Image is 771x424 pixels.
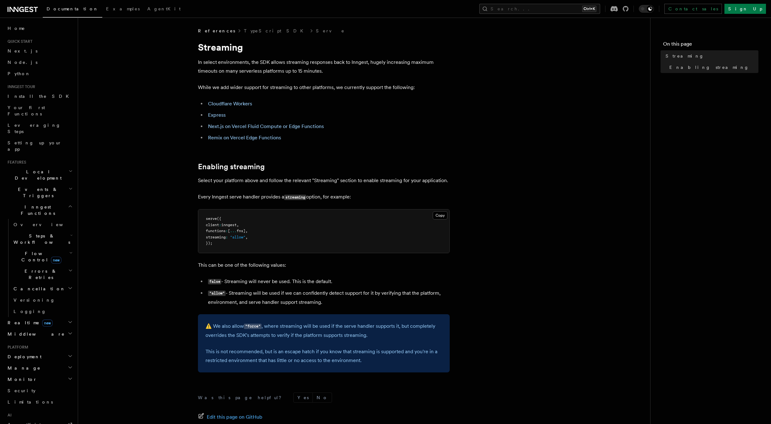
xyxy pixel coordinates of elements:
[5,351,74,362] button: Deployment
[5,166,74,184] button: Local Development
[8,123,61,134] span: Leveraging Steps
[5,396,74,408] a: Limitations
[5,84,35,89] span: Inngest tour
[14,309,46,314] span: Logging
[8,140,62,152] span: Setting up your app
[11,265,74,283] button: Errors & Retries
[5,317,74,328] button: Realtimenew
[5,23,74,34] a: Home
[198,58,450,75] p: In select environments, the SDK allows streaming responses back to Inngest, hugely increasing max...
[5,354,42,360] span: Deployment
[51,257,61,264] span: new
[198,261,450,270] p: This can be one of the following values:
[5,39,32,44] span: Quick start
[205,347,442,365] p: This is not recommended, but is an escape hatch if you know that streaming is supported and you'r...
[11,283,74,294] button: Cancellation
[5,45,74,57] a: Next.js
[5,68,74,79] a: Python
[208,123,324,129] a: Next.js on Vercel Fluid Compute or Edge Functions
[5,184,74,201] button: Events & Triggers
[11,230,74,248] button: Steps & Workflows
[228,229,230,233] span: [
[11,294,74,306] a: Versioning
[5,413,12,418] span: AI
[5,362,74,374] button: Manage
[5,385,74,396] a: Security
[198,28,235,34] span: References
[8,399,53,404] span: Limitations
[5,169,69,181] span: Local Development
[198,394,286,401] p: Was this page helpful?
[639,5,654,13] button: Toggle dark mode
[208,291,226,296] code: "allow"
[5,186,69,199] span: Events & Triggers
[5,376,37,382] span: Monitor
[5,331,65,337] span: Middleware
[208,135,281,141] a: Remix on Vercel Edge Functions
[313,393,332,402] button: No
[5,160,26,165] span: Features
[284,195,306,200] code: streaming
[663,40,758,50] h4: On this page
[208,279,221,284] code: false
[217,216,221,221] span: ({
[5,91,74,102] a: Install the SDK
[43,2,102,18] a: Documentation
[198,192,450,202] p: Every Inngest serve handler provides a option, for example:
[106,6,140,11] span: Examples
[11,306,74,317] a: Logging
[245,229,248,233] span: ,
[316,28,345,34] a: Serve
[11,219,74,230] a: Overview
[5,365,41,371] span: Manage
[294,393,312,402] button: Yes
[11,233,70,245] span: Steps & Workflows
[5,201,74,219] button: Inngest Functions
[5,137,74,155] a: Setting up your app
[226,235,228,239] span: :
[226,229,228,233] span: :
[198,42,450,53] h1: Streaming
[206,277,450,286] li: - Streaming will never be used. This is the default.
[8,48,37,53] span: Next.js
[5,204,68,216] span: Inngest Functions
[147,6,181,11] span: AgentKit
[582,6,596,12] kbd: Ctrl+K
[5,102,74,120] a: Your first Functions
[5,328,74,340] button: Middleware
[11,248,74,265] button: Flow Controlnew
[198,83,450,92] p: While we add wider support for streaming to other platforms, we currently support the following:
[208,112,226,118] a: Express
[8,60,37,65] span: Node.js
[206,235,226,239] span: streaming
[669,64,749,70] span: Enabling streaming
[237,229,245,233] span: fns]
[433,211,447,220] button: Copy
[230,235,245,239] span: "allow"
[221,223,237,227] span: inngest
[663,50,758,62] a: Streaming
[8,94,73,99] span: Install the SDK
[206,229,226,233] span: functions
[667,62,758,73] a: Enabling streaming
[479,4,600,14] button: Search...Ctrl+K
[237,223,239,227] span: ,
[14,222,78,227] span: Overview
[664,4,722,14] a: Contact sales
[11,268,68,281] span: Errors & Retries
[208,101,252,107] a: Cloudflare Workers
[245,235,248,239] span: ,
[8,71,31,76] span: Python
[47,6,98,11] span: Documentation
[206,216,217,221] span: serve
[8,388,36,393] span: Security
[11,250,69,263] span: Flow Control
[5,57,74,68] a: Node.js
[8,105,45,116] span: Your first Functions
[5,219,74,317] div: Inngest Functions
[5,345,28,350] span: Platform
[8,25,25,31] span: Home
[205,322,442,340] p: ⚠️ We also allow , where streaming will be used if the serve handler supports it, but completely ...
[207,413,262,421] span: Edit this page on GitHub
[206,241,212,245] span: });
